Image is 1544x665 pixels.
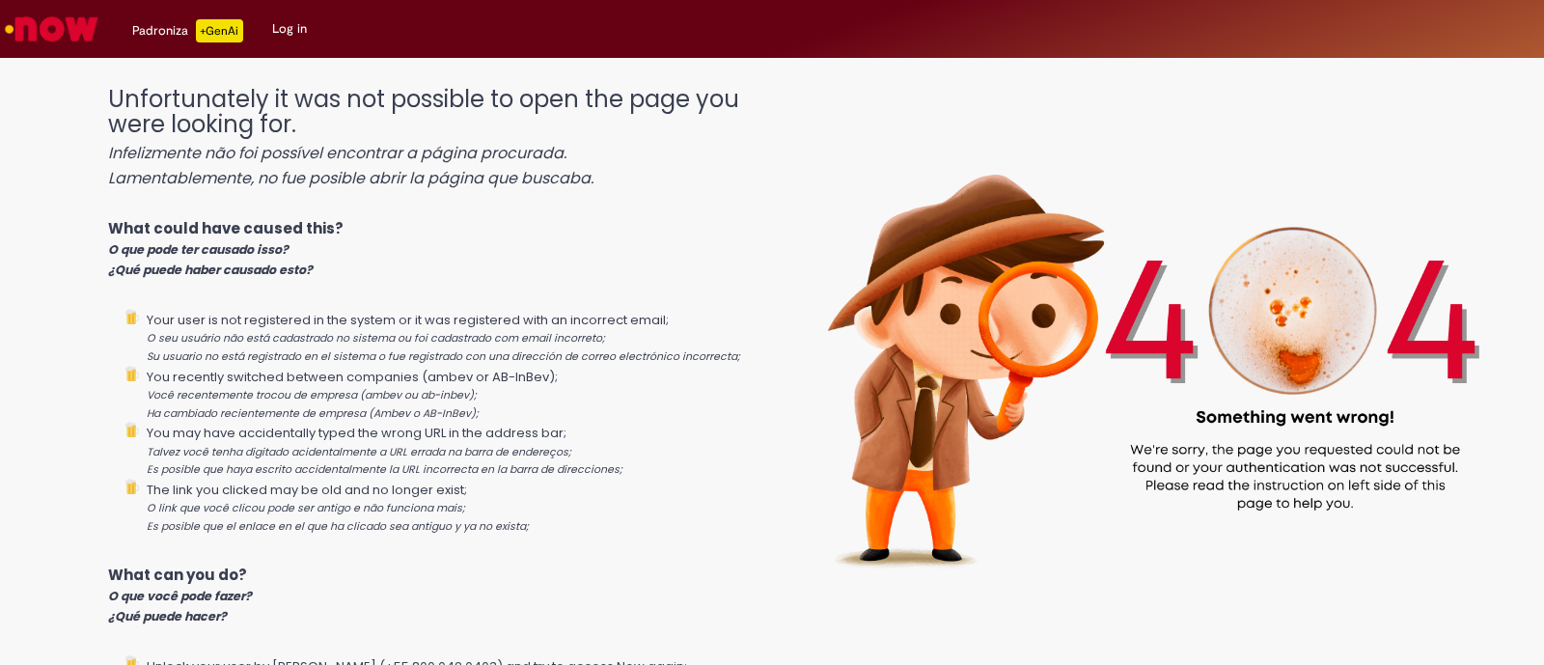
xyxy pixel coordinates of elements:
[132,19,243,42] div: Padroniza
[108,588,252,604] i: O que você pode fazer?
[147,349,740,364] i: Su usuario no está registrado en el sistema o fue registrado con una dirección de correo electrón...
[196,19,243,42] p: +GenAi
[108,167,593,189] i: Lamentablemente, no fue posible abrir la página que buscaba.
[147,309,755,366] li: Your user is not registered in the system or it was registered with an incorrect email;
[108,608,227,624] i: ¿Qué puede hacer?
[147,366,755,423] li: You recently switched between companies (ambev or AB-InBev);
[755,68,1544,619] img: 404_ambev_new.png
[147,331,605,346] i: O seu usuário não está cadastrado no sistema ou foi cadastrado com email incorreto;
[2,10,101,48] img: ServiceNow
[108,262,313,278] i: ¿Qué puede haber causado esto?
[147,422,755,479] li: You may have accidentally typed the wrong URL in the address bar;
[147,445,571,459] i: Talvez você tenha digitado acidentalmente a URL errada na barra de endereços;
[147,479,755,536] li: The link you clicked may be old and no longer exist;
[108,241,289,258] i: O que pode ter causado isso?
[147,519,529,534] i: Es posible que el enlace en el que ha clicado sea antiguo y ya no exista;
[147,501,465,515] i: O link que você clicou pode ser antigo e não funciona mais;
[108,565,755,626] p: What can you do?
[108,142,566,164] i: Infelizmente não foi possível encontrar a página procurada.
[108,87,755,189] h1: Unfortunately it was not possible to open the page you were looking for.
[147,406,479,421] i: Ha cambiado recientemente de empresa (Ambev o AB-InBev);
[147,462,622,477] i: Es posible que haya escrito accidentalmente la URL incorrecta en la barra de direcciones;
[147,388,477,402] i: Você recentemente trocou de empresa (ambev ou ab-inbev);
[108,218,755,280] p: What could have caused this?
